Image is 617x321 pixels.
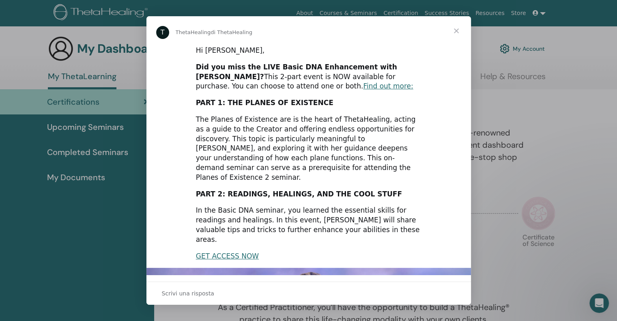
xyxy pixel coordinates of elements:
span: Chiudi [442,16,471,45]
b: PART 2: READINGS, HEALINGS, AND THE COOL STUFF [196,190,402,198]
div: Apri conversazione e rispondi [146,282,471,305]
div: The Planes of Existence are is the heart of ThetaHealing, acting as a guide to the Creator and of... [196,115,421,183]
a: GET ACCESS NOW [196,252,259,260]
b: Did you miss the LIVE Basic DNA Enhancement with [PERSON_NAME]? [196,63,397,81]
div: Profile image for ThetaHealing [156,26,169,39]
span: Scrivi una risposta [162,288,214,299]
b: PART 1: THE PLANES OF EXISTENCE [196,99,333,107]
span: ThetaHealing [176,29,211,35]
div: Hi [PERSON_NAME], [196,46,421,56]
div: This 2-part event is NOW available for purchase. You can choose to attend one or both. [196,62,421,91]
a: Find out more: [363,82,413,90]
div: In the Basic DNA seminar, you learned the essential skills for readings and healings. In this eve... [196,206,421,244]
span: di ThetaHealing [211,29,252,35]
